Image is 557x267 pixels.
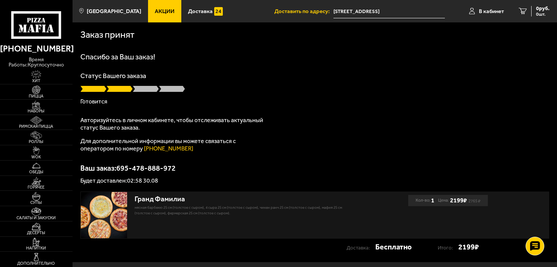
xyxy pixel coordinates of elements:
span: 0 руб. [536,6,550,11]
span: В кабинет [479,9,504,14]
a: [PHONE_NUMBER] [144,145,193,152]
p: Итого: [438,242,458,254]
div: Кол-во: [416,195,434,206]
p: Авторизуйтесь в личном кабинете, чтобы отслеживать актуальный статус Вашего заказа. [80,117,267,131]
span: 0 шт. [536,12,550,16]
img: 15daf4d41897b9f0e9f617042186c801.svg [214,7,223,16]
p: Для дополнительной информации вы можете связаться с оператором по номеру [80,137,267,152]
h1: Спасибо за Ваш заказ! [80,53,549,60]
p: Доставка: [347,242,375,254]
p: Статус Вашего заказа [80,72,549,79]
span: Доставить по адресу: [274,9,333,14]
span: Кондратьевский проспект, 68к4 [333,4,445,18]
strong: 2199 ₽ [458,242,479,253]
span: [GEOGRAPHIC_DATA] [87,9,141,14]
div: Гранд Фамилиа [135,195,354,204]
strong: Бесплатно [375,242,412,253]
span: Цена: [438,195,449,206]
p: Мясная Барбекю 25 см (толстое с сыром), 4 сыра 25 см (толстое с сыром), Чикен Ранч 25 см (толстое... [135,205,354,217]
b: 2199 ₽ [450,197,467,204]
p: Будет доставлен: 02:58 30.08 [80,178,549,184]
span: Доставка [188,9,213,14]
input: Ваш адрес доставки [333,4,445,18]
p: Готовится [80,99,549,105]
h1: Заказ принят [80,30,135,40]
b: 1 [431,195,434,206]
span: Акции [155,9,175,14]
s: 2765 ₽ [468,199,480,202]
p: Ваш заказ: 695-478-888-972 [80,164,549,172]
